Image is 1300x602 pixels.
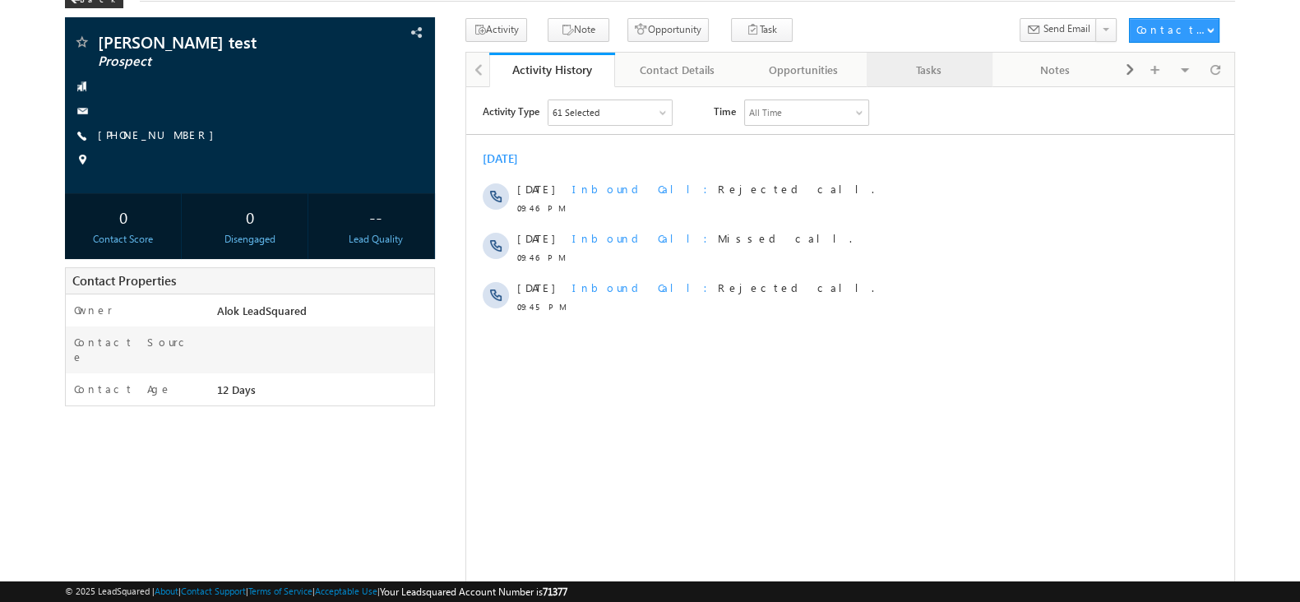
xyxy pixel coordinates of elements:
span: [DATE] [51,95,88,109]
span: Alok LeadSquared [217,303,307,317]
span: Activity Type [16,12,73,37]
div: Notes [1006,60,1103,80]
span: Rejected call. [106,95,408,109]
span: 09:46 PM [51,113,100,128]
a: Activity History [489,53,615,87]
span: Missed call. [106,144,386,158]
a: Contact Support [181,586,246,596]
div: Activity History [502,62,603,77]
div: Disengaged [196,232,303,247]
span: [DATE] [51,193,88,208]
div: 0 [196,201,303,232]
span: Rejected call. [106,193,408,207]
div: Contact Score [69,232,177,247]
div: -- [322,201,430,232]
div: 0 [69,201,177,232]
label: Owner [74,303,113,317]
label: Contact Age [74,382,172,396]
span: 09:46 PM [51,163,100,178]
button: Activity [465,18,527,42]
button: Note [548,18,609,42]
span: Time [248,12,270,37]
a: Tasks [867,53,992,87]
a: About [155,586,178,596]
span: [DATE] [51,144,88,159]
div: All Time [283,18,316,33]
div: [DATE] [16,64,70,79]
span: Inbound Call [106,144,252,158]
span: [PHONE_NUMBER] [98,127,222,144]
div: Contact Actions [1136,22,1206,37]
a: Notes [992,53,1118,87]
button: Opportunity [627,18,709,42]
span: Inbound Call [106,95,252,109]
span: Inbound Call [106,193,252,207]
div: Lead Quality [322,232,430,247]
span: Send Email [1043,21,1090,36]
span: Prospect [98,53,327,70]
span: [PERSON_NAME] test [98,34,327,50]
span: 71377 [543,586,567,598]
div: Contact Details [628,60,726,80]
div: Opportunities [754,60,852,80]
span: 09:45 PM [51,212,100,227]
div: Sales Activity,Opportunity,Email Bounced,Email Link Clicked,Email Marked Spam & 56 more.. [82,13,206,38]
div: 61 Selected [86,18,133,33]
div: Tasks [880,60,978,80]
button: Task [731,18,793,42]
a: Acceptable Use [315,586,377,596]
span: Contact Properties [72,272,176,289]
span: Your Leadsquared Account Number is [380,586,567,598]
a: Terms of Service [248,586,312,596]
div: 12 Days [213,382,434,405]
button: Contact Actions [1129,18,1219,43]
a: Contact Details [615,53,741,87]
label: Contact Source [74,335,199,364]
a: Opportunities [741,53,867,87]
span: © 2025 LeadSquared | | | | | [65,584,567,600]
button: Send Email [1020,18,1097,42]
